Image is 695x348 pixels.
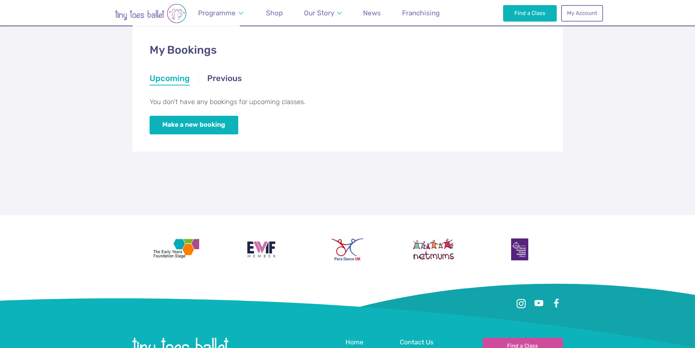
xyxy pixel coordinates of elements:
img: tiny toes ballet [92,4,209,23]
a: Our Story [300,4,345,22]
img: Encouraging Women Into Franchising [244,238,279,260]
span: News [363,9,381,17]
img: The Early Years Foundation Stage [151,238,200,260]
span: Franchising [402,9,440,17]
span: Contact Us [400,339,433,346]
a: My Account [561,5,603,21]
a: Previous [207,73,242,86]
img: Para Dance UK [332,238,363,260]
span: Programme [198,9,236,17]
a: Instagram [515,297,528,310]
span: Our Story [304,9,334,17]
a: Programme [195,4,247,22]
h1: My Bookings [150,42,546,58]
a: Make a new booking [150,116,238,134]
span: Home [345,339,363,346]
a: Facebook [550,297,563,310]
a: Youtube [532,297,545,310]
a: News [360,4,385,22]
a: Shop [263,4,286,22]
a: Find a Class [503,5,557,21]
span: Shop [266,9,283,17]
p: You don't have any bookings for upcoming classes. [150,97,546,107]
a: Home [345,338,363,348]
a: Contact Us [400,338,433,348]
a: Franchising [399,4,443,22]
